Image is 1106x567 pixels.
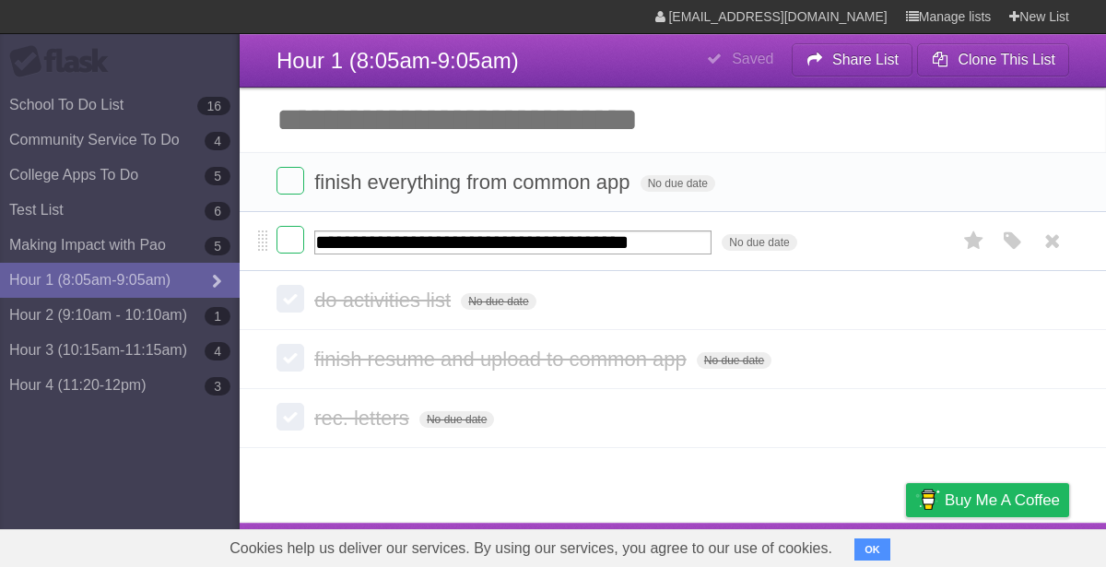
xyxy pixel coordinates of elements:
label: Done [276,403,304,431]
b: 5 [205,237,230,255]
span: No due date [722,234,796,251]
div: Flask [9,45,120,78]
a: Terms [819,527,860,562]
button: Clone This List [917,43,1069,77]
span: Cookies help us deliver our services. By using our services, you agree to our use of cookies. [211,530,851,567]
a: Suggest a feature [953,527,1069,562]
span: finish resume and upload to common app [314,348,691,371]
b: 16 [197,97,230,115]
b: 5 [205,167,230,185]
a: About [661,527,700,562]
b: 4 [205,342,230,360]
label: Done [276,167,304,195]
b: Clone This List [958,52,1055,67]
b: 3 [205,377,230,396]
button: Share List [792,43,913,77]
label: Done [276,285,304,313]
span: No due date [419,411,494,428]
b: Saved [732,51,773,66]
button: OK [854,538,890,561]
b: Share List [832,52,899,67]
span: finish everything from common app [314,171,634,194]
label: Done [276,344,304,372]
span: Buy me a coffee [945,484,1060,516]
span: No due date [697,352,771,369]
b: 4 [205,132,230,150]
label: Star task [957,226,992,256]
a: Privacy [882,527,930,562]
b: 6 [205,202,230,220]
span: Hour 1 (8:05am-9:05am) [276,48,519,73]
b: 1 [205,307,230,325]
span: No due date [641,175,715,192]
img: Buy me a coffee [915,484,940,515]
span: rec. letters [314,407,414,430]
a: Developers [722,527,796,562]
a: Buy me a coffee [906,483,1069,517]
span: do activities list [314,289,455,312]
label: Done [276,226,304,254]
span: No due date [461,293,535,310]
